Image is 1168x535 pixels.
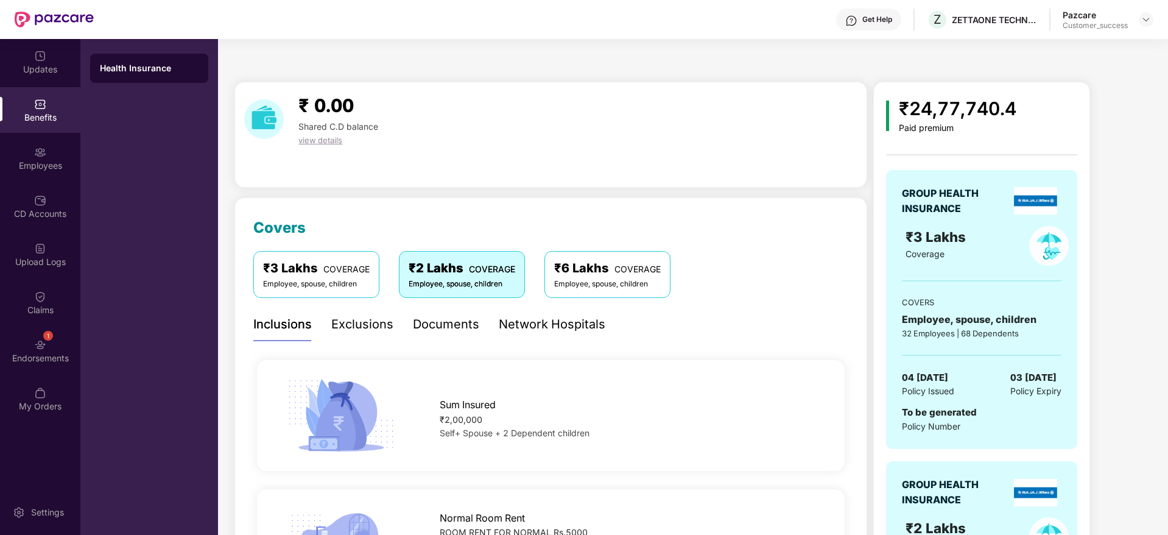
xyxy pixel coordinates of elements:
img: svg+xml;base64,PHN2ZyBpZD0iVXBkYXRlZCIgeG1sbnM9Imh0dHA6Ly93d3cudzMub3JnLzIwMDAvc3ZnIiB3aWR0aD0iMj... [34,50,46,62]
div: Inclusions [253,315,312,334]
div: Employee, spouse, children [554,278,661,290]
div: Network Hospitals [499,315,605,334]
img: svg+xml;base64,PHN2ZyBpZD0iVXBsb2FkX0xvZ3MiIGRhdGEtbmFtZT0iVXBsb2FkIExvZ3MiIHhtbG5zPSJodHRwOi8vd3... [34,243,46,255]
span: COVERAGE [614,264,661,274]
div: ₹24,77,740.4 [899,94,1016,123]
div: Settings [27,506,68,519]
img: New Pazcare Logo [15,12,94,27]
div: Get Help [862,15,892,24]
div: 32 Employees | 68 Dependents [902,327,1061,339]
div: GROUP HEALTH INSURANCE [902,186,1008,216]
span: Z [934,12,941,27]
div: Exclusions [331,315,393,334]
img: svg+xml;base64,PHN2ZyBpZD0iQmVuZWZpdHMiIHhtbG5zPSJodHRwOi8vd3d3LnczLm9yZy8yMDAwL3N2ZyIgd2lkdGg9Ij... [34,98,46,110]
div: ₹6 Lakhs [554,259,661,278]
div: Paid premium [899,123,1016,133]
span: 03 [DATE] [1010,370,1057,385]
span: Normal Room Rent [440,511,525,526]
span: view details [298,135,342,145]
span: Benefits > Health Insurance [239,51,432,69]
img: svg+xml;base64,PHN2ZyBpZD0iRW1wbG95ZWVzIiB4bWxucz0iaHR0cDovL3d3dy53My5vcmcvMjAwMC9zdmciIHdpZHRoPS... [34,146,46,158]
img: svg+xml;base64,PHN2ZyBpZD0iQ2xhaW0iIHhtbG5zPSJodHRwOi8vd3d3LnczLm9yZy8yMDAwL3N2ZyIgd2lkdGg9IjIwIi... [34,291,46,303]
div: Employee, spouse, children [409,278,515,290]
span: 04 [DATE] [902,370,948,385]
div: Employee, spouse, children [263,278,370,290]
span: Coverage [906,249,945,259]
img: svg+xml;base64,PHN2ZyBpZD0iRHJvcGRvd24tMzJ4MzIiIHhtbG5zPSJodHRwOi8vd3d3LnczLm9yZy8yMDAwL3N2ZyIgd2... [1141,15,1151,24]
span: COVERAGE [469,264,515,274]
span: COVERAGE [323,264,370,274]
div: ₹2,00,000 [440,413,818,427]
img: insurerLogo [1014,479,1057,506]
span: Policy Number [902,421,960,431]
div: Health Insurance [100,62,199,74]
img: svg+xml;base64,PHN2ZyBpZD0iRW5kb3JzZW1lbnRzIiB4bWxucz0iaHR0cDovL3d3dy53My5vcmcvMjAwMC9zdmciIHdpZH... [34,339,46,351]
img: icon [886,101,889,131]
span: To be generated [902,406,977,418]
img: insurerLogo [1014,187,1057,214]
img: policyIcon [1029,226,1069,266]
div: Pazcare [1063,9,1128,21]
div: Customer_success [1063,21,1128,30]
span: Policy Issued [902,384,954,398]
span: ₹3 Lakhs [906,229,969,245]
div: 1 [43,331,53,341]
img: svg+xml;base64,PHN2ZyBpZD0iSGVscC0zMngzMiIgeG1sbnM9Imh0dHA6Ly93d3cudzMub3JnLzIwMDAvc3ZnIiB3aWR0aD... [845,15,857,27]
div: ₹3 Lakhs [263,259,370,278]
img: download [244,99,284,139]
div: COVERS [902,296,1061,308]
span: ₹ 0.00 [298,94,354,116]
span: Policy Expiry [1010,384,1061,398]
div: Documents [413,315,479,334]
img: icon [283,375,398,456]
div: ZETTAONE TECHNOLOGIES INDIA PRIVATE LIMITED [952,14,1037,26]
span: Self+ Spouse + 2 Dependent children [440,428,589,438]
div: ₹2 Lakhs [409,259,515,278]
span: Shared C.D balance [298,121,378,132]
div: GROUP HEALTH INSURANCE [902,477,1008,508]
span: Covers [253,219,306,236]
div: Employee, spouse, children [902,312,1061,327]
img: svg+xml;base64,PHN2ZyBpZD0iU2V0dGluZy0yMHgyMCIgeG1sbnM9Imh0dHA6Ly93d3cudzMub3JnLzIwMDAvc3ZnIiB3aW... [13,506,25,519]
span: Sum Insured [440,397,496,413]
img: svg+xml;base64,PHN2ZyBpZD0iQ0RfQWNjb3VudHMiIGRhdGEtbmFtZT0iQ0QgQWNjb3VudHMiIHhtbG5zPSJodHRwOi8vd3... [34,194,46,207]
img: svg+xml;base64,PHN2ZyBpZD0iTXlfT3JkZXJzIiBkYXRhLW5hbWU9Ik15IE9yZGVycyIgeG1sbnM9Imh0dHA6Ly93d3cudz... [34,387,46,399]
